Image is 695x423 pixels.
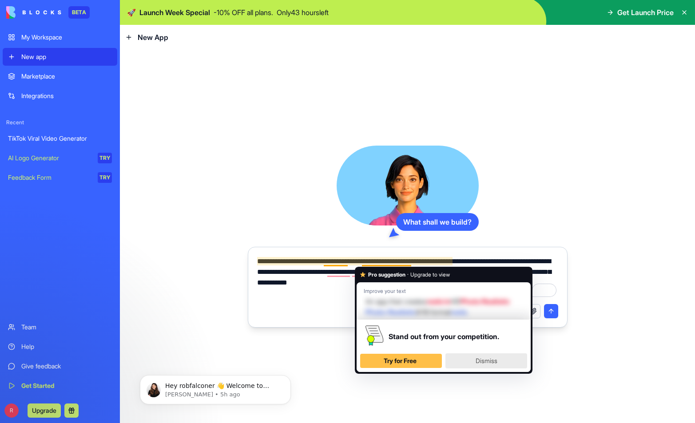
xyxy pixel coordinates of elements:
[617,7,674,18] span: Get Launch Price
[4,403,19,418] span: R
[3,357,117,375] a: Give feedback
[3,28,117,46] a: My Workspace
[8,134,112,143] div: TikTok Viral Video Generator
[3,318,117,336] a: Team
[98,172,112,183] div: TRY
[28,403,61,418] button: Upgrade
[3,130,117,147] a: TikTok Viral Video Generator
[3,67,117,85] a: Marketplace
[277,7,329,18] p: Only 43 hours left
[8,173,91,182] div: Feedback Form
[127,7,136,18] span: 🚀
[21,91,112,100] div: Integrations
[3,169,117,186] a: Feedback FormTRY
[3,338,117,356] a: Help
[68,6,90,19] div: BETA
[21,323,112,332] div: Team
[21,72,112,81] div: Marketplace
[28,406,61,415] a: Upgrade
[214,7,273,18] p: - 10 % OFF all plans.
[21,33,112,42] div: My Workspace
[257,256,558,299] textarea: To enrich screen reader interactions, please activate Accessibility in Grammarly extension settings
[21,381,112,390] div: Get Started
[139,7,210,18] span: Launch Week Special
[3,87,117,105] a: Integrations
[396,213,479,231] div: What shall we build?
[3,377,117,395] a: Get Started
[3,48,117,66] a: New app
[3,149,117,167] a: AI Logo GeneratorTRY
[138,32,168,43] span: New App
[3,119,117,126] span: Recent
[6,6,61,19] img: logo
[98,153,112,163] div: TRY
[8,154,91,162] div: AI Logo Generator
[21,342,112,351] div: Help
[21,362,112,371] div: Give feedback
[127,356,304,419] iframe: Intercom notifications message
[6,6,90,19] a: BETA
[21,52,112,61] div: New app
